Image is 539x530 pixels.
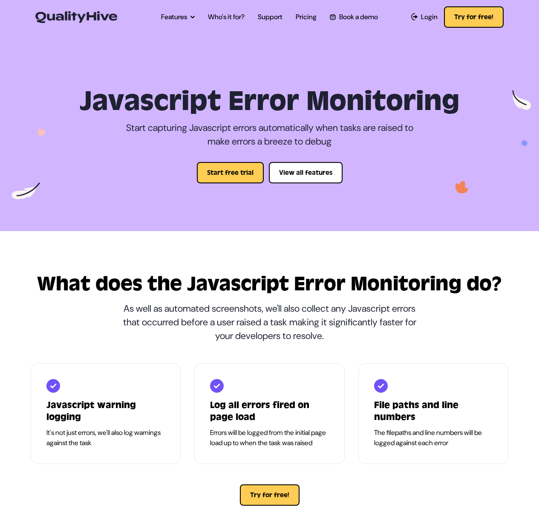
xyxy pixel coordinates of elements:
a: Who's it for? [208,12,245,22]
button: Start free trial [197,162,264,183]
h1: Javascript Error Monitoring [38,85,502,118]
button: Try for free! [240,484,300,506]
img: Book a QualityHive Demo [330,14,335,20]
p: Start capturing Javascript errors automatically when tasks are raised to make errors a breeze to ... [123,121,417,148]
img: Javascript warning logging [46,379,60,393]
h3: Javascript warning logging [46,400,165,423]
span: Login [421,12,438,22]
img: File paths and line numbers [374,379,388,393]
a: Book a demo [330,12,378,22]
a: Pricing [296,12,317,22]
button: View all features [269,162,343,183]
p: It's not just errors, we'll also log warnings against the task [46,428,165,448]
h2: What does the Javascript Error Monitoring do? [31,274,509,294]
iframe: LiveChat chat widget [499,490,535,526]
p: Errors will be logged from the initial page load up to when the task was raised [210,428,329,448]
h3: File paths and line numbers [374,400,493,423]
p: As well as automated screenshots, we'll also collect any Javascript errors that occurred before a... [123,302,417,343]
a: Support [258,12,282,22]
a: Features [161,12,195,22]
button: Try for free! [444,6,504,28]
img: QualityHive - Bug Tracking Tool [35,11,117,23]
h3: Log all errors fired on page load [210,400,329,423]
img: Log all errors fired on page load [210,379,224,393]
a: Login [411,12,438,22]
p: The filepaths and line numbers will be logged against each error [374,428,493,448]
